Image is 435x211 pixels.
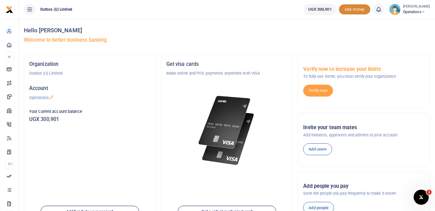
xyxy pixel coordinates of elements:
[29,70,151,76] p: Outbox (U) Limited
[403,4,430,9] small: [PERSON_NAME]
[166,70,288,76] p: Make online and POS payments anywhere with VISA
[196,92,257,170] img: xente-_physical_cards.png
[389,4,430,15] a: profile-user [PERSON_NAME] Operations
[303,4,336,15] a: UGX 300,901
[6,7,13,12] a: logo-small logo-large logo-large
[24,37,430,43] h5: Welcome to better business banking
[427,190,432,195] span: 1
[303,190,425,197] p: Save the people you pay frequently to make it easier
[166,61,288,67] h5: Get visa cards
[339,4,370,15] span: Add money
[389,4,400,15] img: profile-user
[303,143,332,155] a: Add users
[303,183,425,189] h5: Add people you pay
[29,108,151,115] p: Your current account balance
[303,124,425,131] h5: Invite your team mates
[339,4,370,15] li: Toup your wallet
[29,116,151,123] h5: UGX 300,901
[303,85,333,97] a: Verify now
[303,73,425,80] p: To fully use Xente, you must verify your organization
[29,61,151,67] h5: Organization
[29,85,151,92] h5: Account
[5,52,13,62] li: M
[38,7,75,12] span: Outbox (U) Limited
[24,27,430,34] h4: Hello [PERSON_NAME]
[339,7,370,11] a: Add money
[303,66,425,72] h5: Verify now to increase your limits
[303,132,425,138] p: Add initiators, approvers and admins to your account
[403,9,430,15] span: Operations
[6,6,13,13] img: logo-small
[308,6,332,13] span: UGX 300,901
[414,190,429,205] iframe: Intercom live chat
[5,159,13,169] li: Ac
[301,4,339,15] li: Wallet ballance
[29,95,151,101] p: Operations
